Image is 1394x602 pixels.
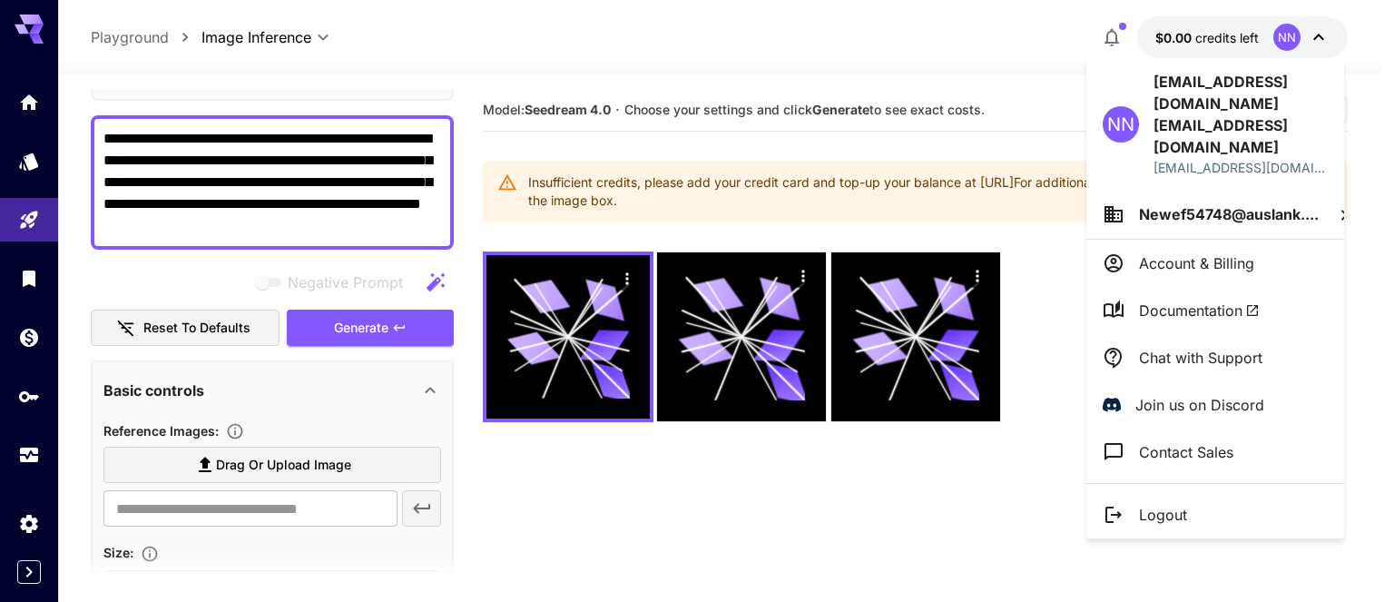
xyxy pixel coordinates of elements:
[1139,441,1233,463] p: Contact Sales
[1153,158,1328,177] div: newef54748@auslank.com
[1139,504,1187,526] p: Logout
[1139,252,1254,274] p: Account & Billing
[1153,71,1328,158] p: [EMAIL_ADDRESS][DOMAIN_NAME] [EMAIL_ADDRESS][DOMAIN_NAME]
[1153,158,1328,177] p: [EMAIL_ADDRESS][DOMAIN_NAME]
[1139,347,1262,369] p: Chat with Support
[1139,300,1260,321] span: Documentation
[1139,205,1319,223] span: Newef54748@auslank....
[1086,190,1344,239] button: Newef54748@auslank....
[1135,394,1264,416] p: Join us on Discord
[1103,106,1139,143] div: NN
